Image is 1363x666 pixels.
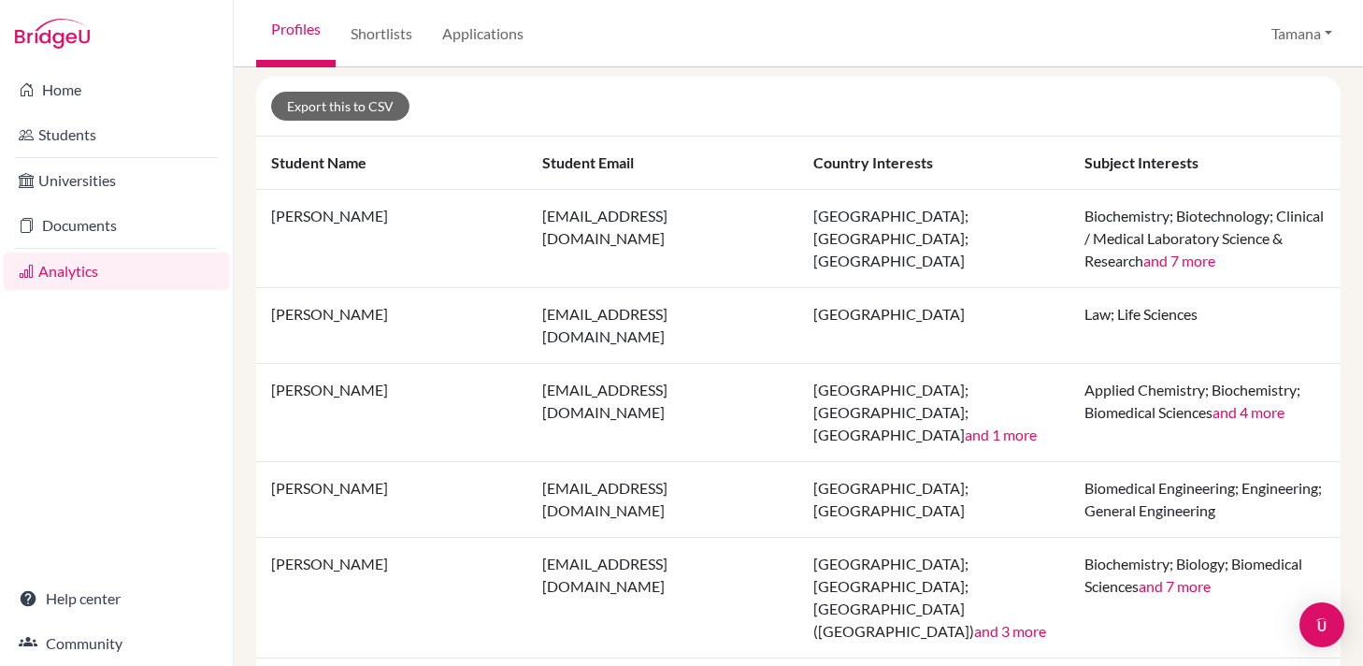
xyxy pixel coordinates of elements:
[798,137,1069,190] th: Country interests
[1139,575,1211,598] button: and 7 more
[4,162,229,199] a: Universities
[527,462,798,538] td: [EMAIL_ADDRESS][DOMAIN_NAME]
[4,116,229,153] a: Students
[527,190,798,288] td: [EMAIL_ADDRESS][DOMAIN_NAME]
[1069,462,1341,538] td: Biomedical Engineering; Engineering; General Engineering
[974,620,1046,643] button: and 3 more
[4,580,229,617] a: Help center
[1069,137,1341,190] th: Subject interests
[1299,602,1344,647] div: Open Intercom Messenger
[15,19,90,49] img: Bridge-U
[798,364,1069,462] td: [GEOGRAPHIC_DATA]; [GEOGRAPHIC_DATA]; [GEOGRAPHIC_DATA]
[271,92,409,121] a: Export this to CSV
[527,538,798,659] td: [EMAIL_ADDRESS][DOMAIN_NAME]
[965,424,1037,446] button: and 1 more
[527,137,798,190] th: Student email
[1069,538,1341,659] td: Biochemistry; Biology; Biomedical Sciences
[1143,250,1215,272] button: and 7 more
[256,538,527,659] td: [PERSON_NAME]
[256,364,527,462] td: [PERSON_NAME]
[256,462,527,538] td: [PERSON_NAME]
[256,137,527,190] th: Student name
[527,364,798,462] td: [EMAIL_ADDRESS][DOMAIN_NAME]
[4,253,229,290] a: Analytics
[527,288,798,364] td: [EMAIL_ADDRESS][DOMAIN_NAME]
[256,190,527,288] td: [PERSON_NAME]
[798,190,1069,288] td: [GEOGRAPHIC_DATA]; [GEOGRAPHIC_DATA]; [GEOGRAPHIC_DATA]
[1212,401,1284,424] button: and 4 more
[1069,288,1341,364] td: Law; Life Sciences
[1069,364,1341,462] td: Applied Chemistry; Biochemistry; Biomedical Sciences
[798,288,1069,364] td: [GEOGRAPHIC_DATA]
[798,538,1069,659] td: [GEOGRAPHIC_DATA]; [GEOGRAPHIC_DATA]; [GEOGRAPHIC_DATA] ([GEOGRAPHIC_DATA])
[1263,16,1341,51] button: Tamana
[798,462,1069,538] td: [GEOGRAPHIC_DATA]; [GEOGRAPHIC_DATA]
[4,207,229,244] a: Documents
[1069,190,1341,288] td: Biochemistry; Biotechnology; Clinical / Medical Laboratory Science & Research
[256,288,527,364] td: [PERSON_NAME]
[4,71,229,109] a: Home
[4,625,229,662] a: Community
